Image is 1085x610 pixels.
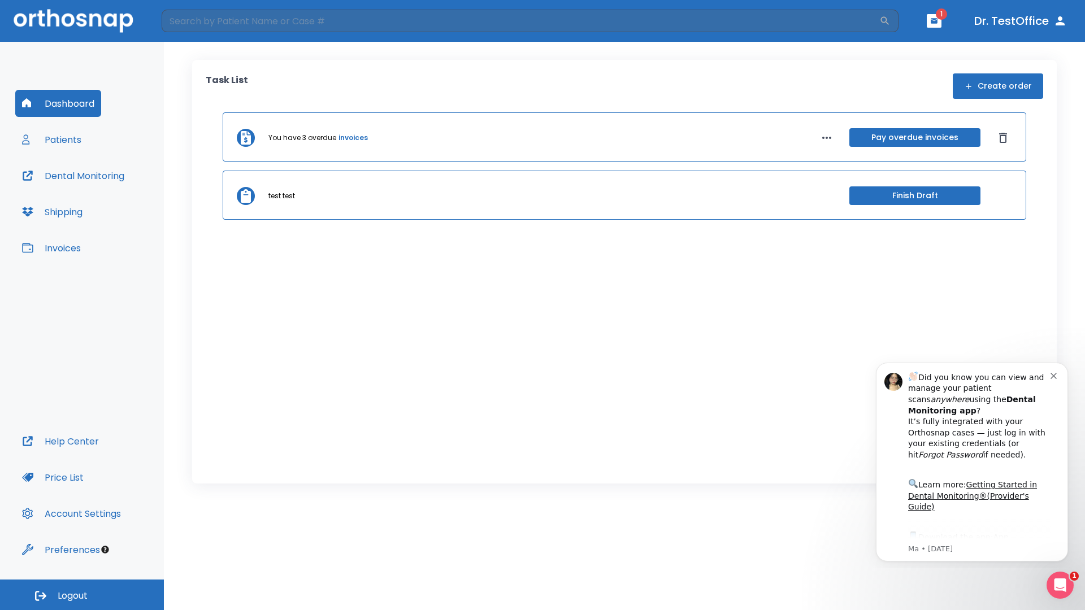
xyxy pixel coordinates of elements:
[192,18,201,27] button: Dismiss notification
[994,129,1012,147] button: Dismiss
[15,464,90,491] button: Price List
[849,128,980,147] button: Pay overdue invoices
[14,9,133,32] img: Orthosnap
[1070,572,1079,581] span: 1
[15,198,89,225] button: Shipping
[58,590,88,602] span: Logout
[936,8,947,20] span: 1
[268,191,295,201] p: test test
[338,133,368,143] a: invoices
[15,234,88,262] button: Invoices
[15,500,128,527] button: Account Settings
[970,11,1071,31] button: Dr. TestOffice
[1047,572,1074,599] iframe: Intercom live chat
[268,133,336,143] p: You have 3 overdue
[100,544,110,555] div: Tooltip anchor
[15,126,88,153] button: Patients
[15,162,131,189] button: Dental Monitoring
[49,180,150,201] a: App Store
[15,428,106,455] button: Help Center
[953,73,1043,99] button: Create order
[849,186,980,205] button: Finish Draft
[206,73,248,99] p: Task List
[15,536,107,563] button: Preferences
[49,177,192,235] div: Download the app: | ​ Let us know if you need help getting started!
[49,191,192,202] p: Message from Ma, sent 8w ago
[859,352,1085,568] iframe: Intercom notifications message
[15,90,101,117] button: Dashboard
[162,10,879,32] input: Search by Patient Name or Case #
